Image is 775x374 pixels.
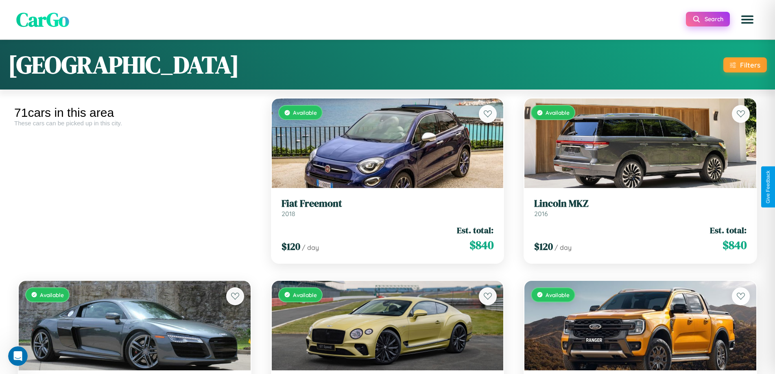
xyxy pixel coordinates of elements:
[534,240,553,253] span: $ 120
[469,237,493,253] span: $ 840
[740,61,760,69] div: Filters
[534,210,548,218] span: 2016
[16,6,69,33] span: CarGo
[293,109,317,116] span: Available
[282,198,494,210] h3: Fiat Freemont
[546,291,570,298] span: Available
[302,243,319,252] span: / day
[282,210,295,218] span: 2018
[8,346,28,366] iframe: Intercom live chat
[40,291,64,298] span: Available
[546,109,570,116] span: Available
[534,198,747,218] a: Lincoln MKZ2016
[8,48,239,81] h1: [GEOGRAPHIC_DATA]
[736,8,759,31] button: Open menu
[710,224,747,236] span: Est. total:
[705,15,723,23] span: Search
[534,198,747,210] h3: Lincoln MKZ
[282,198,494,218] a: Fiat Freemont2018
[14,106,255,120] div: 71 cars in this area
[14,120,255,127] div: These cars can be picked up in this city.
[293,291,317,298] span: Available
[282,240,300,253] span: $ 120
[723,237,747,253] span: $ 840
[686,12,730,26] button: Search
[723,57,767,72] button: Filters
[555,243,572,252] span: / day
[765,171,771,203] div: Give Feedback
[457,224,493,236] span: Est. total:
